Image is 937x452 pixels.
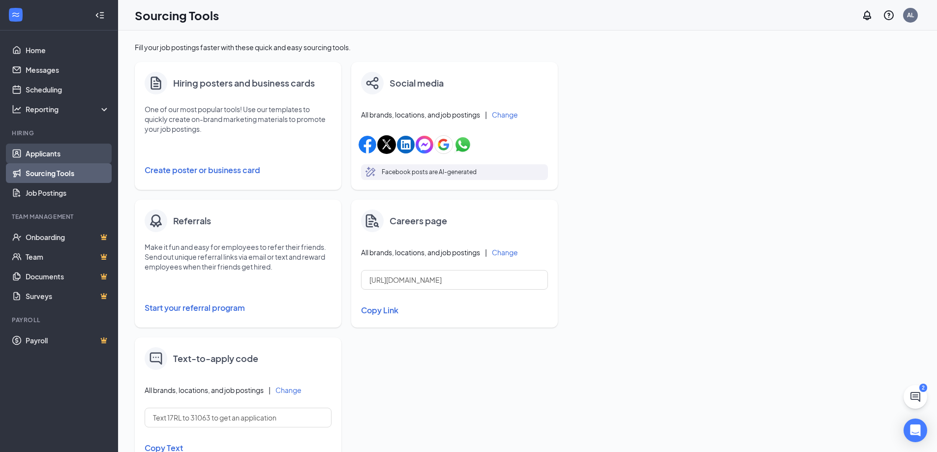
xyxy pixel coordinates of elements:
[919,384,927,392] div: 2
[26,267,110,286] a: DocumentsCrown
[145,104,332,134] p: One of our most popular tools! Use our templates to quickly create on-brand marketing materials t...
[377,135,396,154] img: xIcon
[485,247,487,258] div: |
[135,7,219,24] h1: Sourcing Tools
[12,104,22,114] svg: Analysis
[26,227,110,247] a: OnboardingCrown
[434,135,453,154] img: googleIcon
[135,42,558,52] div: Fill your job postings faster with these quick and easy sourcing tools.
[11,10,21,20] svg: WorkstreamLogo
[454,136,472,153] img: whatsappIcon
[366,77,379,90] img: share
[275,387,302,393] button: Change
[361,302,548,319] button: Copy Link
[26,80,110,99] a: Scheduling
[361,247,480,257] span: All brands, locations, and job postings
[907,11,914,19] div: AL
[269,385,271,395] div: |
[26,286,110,306] a: SurveysCrown
[26,247,110,267] a: TeamCrown
[12,316,108,324] div: Payroll
[361,110,480,120] span: All brands, locations, and job postings
[397,136,415,153] img: linkedinIcon
[26,104,110,114] div: Reporting
[861,9,873,21] svg: Notifications
[95,10,105,20] svg: Collapse
[492,111,518,118] button: Change
[148,75,164,91] svg: Document
[145,385,264,395] span: All brands, locations, and job postings
[365,214,379,228] img: careers
[416,136,433,153] img: facebookMessengerIcon
[26,40,110,60] a: Home
[485,109,487,120] div: |
[26,183,110,203] a: Job Postings
[173,352,258,365] h4: Text-to-apply code
[145,298,332,318] button: Start your referral program
[359,136,376,153] img: facebookIcon
[173,76,315,90] h4: Hiring posters and business cards
[26,331,110,350] a: PayrollCrown
[26,144,110,163] a: Applicants
[390,76,444,90] h4: Social media
[382,167,477,177] p: Facebook posts are AI-generated
[26,163,110,183] a: Sourcing Tools
[26,60,110,80] a: Messages
[909,391,921,403] svg: ChatActive
[173,214,211,228] h4: Referrals
[492,249,518,256] button: Change
[145,160,332,180] button: Create poster or business card
[148,213,164,229] img: badge
[150,352,162,365] img: text
[904,385,927,409] button: ChatActive
[883,9,895,21] svg: QuestionInfo
[12,212,108,221] div: Team Management
[390,214,447,228] h4: Careers page
[365,166,377,178] svg: MagicPencil
[12,129,108,137] div: Hiring
[145,242,332,271] p: Make it fun and easy for employees to refer their friends. Send out unique referral links via ema...
[904,419,927,442] div: Open Intercom Messenger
